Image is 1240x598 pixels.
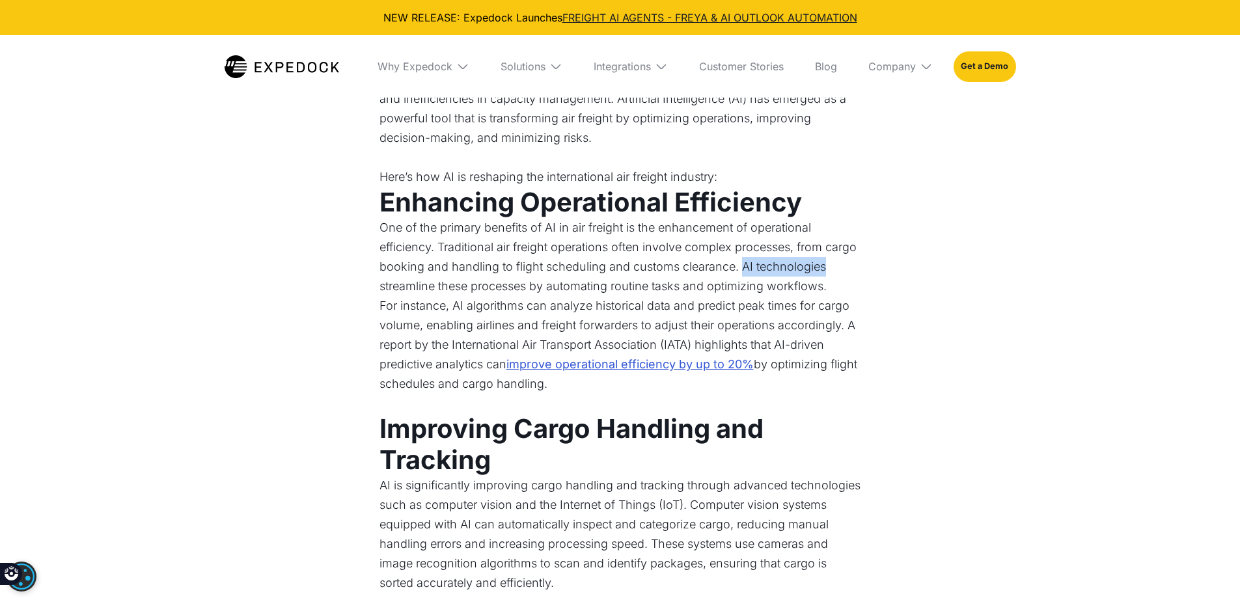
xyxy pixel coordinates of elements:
[379,167,861,187] p: Here’s how AI is reshaping the international air freight industry:
[954,51,1015,81] a: Get a Demo
[689,35,794,98] a: Customer Stories
[562,11,857,24] a: FREIGHT AI AGENTS - FREYA & AI OUTLOOK AUTOMATION
[583,35,678,98] div: Integrations
[1175,536,1240,598] iframe: To enrich screen reader interactions, please activate Accessibility in Grammarly extension settings
[858,35,943,98] div: Company
[490,35,573,98] div: Solutions
[379,187,861,218] h3: Enhancing Operational Efficiency
[1175,536,1240,598] div: Chat Widget
[379,218,861,296] p: One of the primary benefits of AI in air freight is the enhancement of operational efficiency. Tr...
[378,60,452,73] div: Why Expedock
[805,35,847,98] a: Blog
[10,10,1230,25] div: NEW RELEASE: Expedock Launches
[868,60,916,73] div: Company
[379,296,861,413] p: For instance, AI algorithms can analyze historical data and predict peak times for cargo volume, ...
[506,355,754,374] a: improve operational efficiency by up to 20%
[594,60,651,73] div: Integrations
[367,35,480,98] div: Why Expedock
[501,60,545,73] div: Solutions
[379,413,861,476] h3: Improving Cargo Handling and Tracking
